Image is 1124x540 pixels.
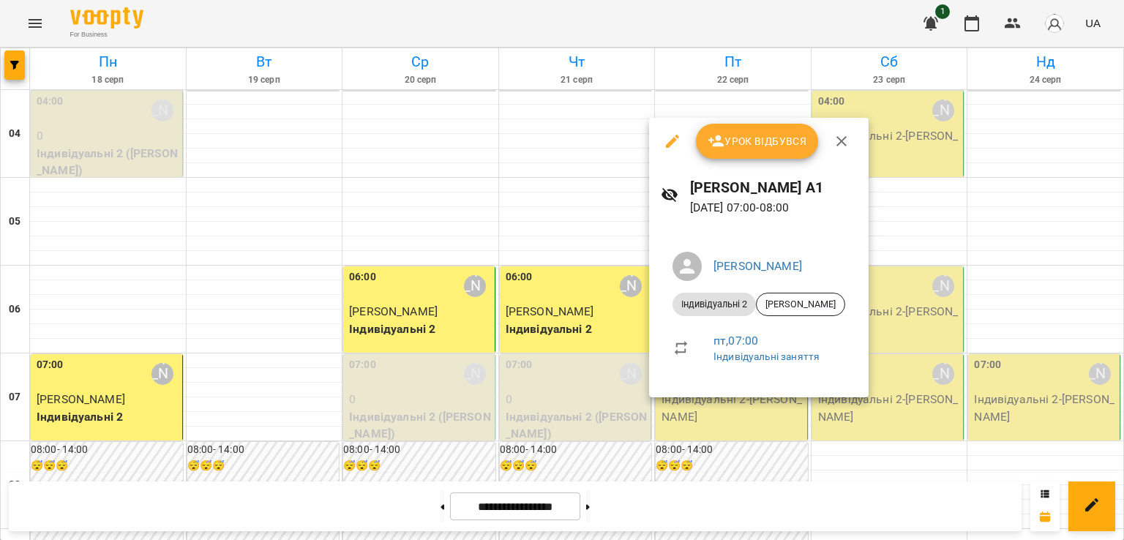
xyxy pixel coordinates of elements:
[757,298,844,311] span: [PERSON_NAME]
[696,124,819,159] button: Урок відбувся
[713,259,802,273] a: [PERSON_NAME]
[690,176,857,199] h6: [PERSON_NAME] А1
[713,334,758,348] a: пт , 07:00
[708,132,807,150] span: Урок відбувся
[713,350,820,362] a: Індивідуальні заняття
[672,298,756,311] span: Індивідуальні 2
[756,293,845,316] div: [PERSON_NAME]
[690,199,857,217] p: [DATE] 07:00 - 08:00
